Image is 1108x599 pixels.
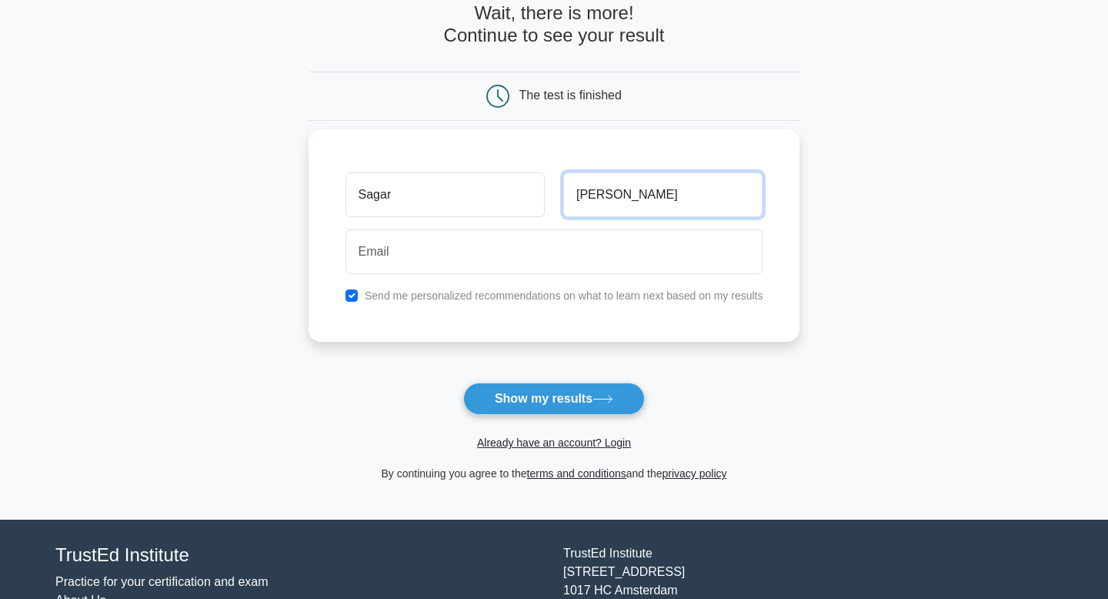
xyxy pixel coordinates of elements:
button: Show my results [463,383,645,415]
div: The test is finished [519,89,622,102]
div: By continuing you agree to the and the [299,464,809,483]
input: Last name [563,172,763,217]
a: Practice for your certification and exam [55,575,269,588]
h4: TrustEd Institute [55,544,545,567]
a: terms and conditions [527,467,626,480]
input: Email [345,229,763,274]
a: privacy policy [662,467,727,480]
a: Already have an account? Login [477,437,631,449]
input: First name [345,172,545,217]
label: Send me personalized recommendations on what to learn next based on my results [365,289,763,302]
h4: Wait, there is more! Continue to see your result [309,2,800,47]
